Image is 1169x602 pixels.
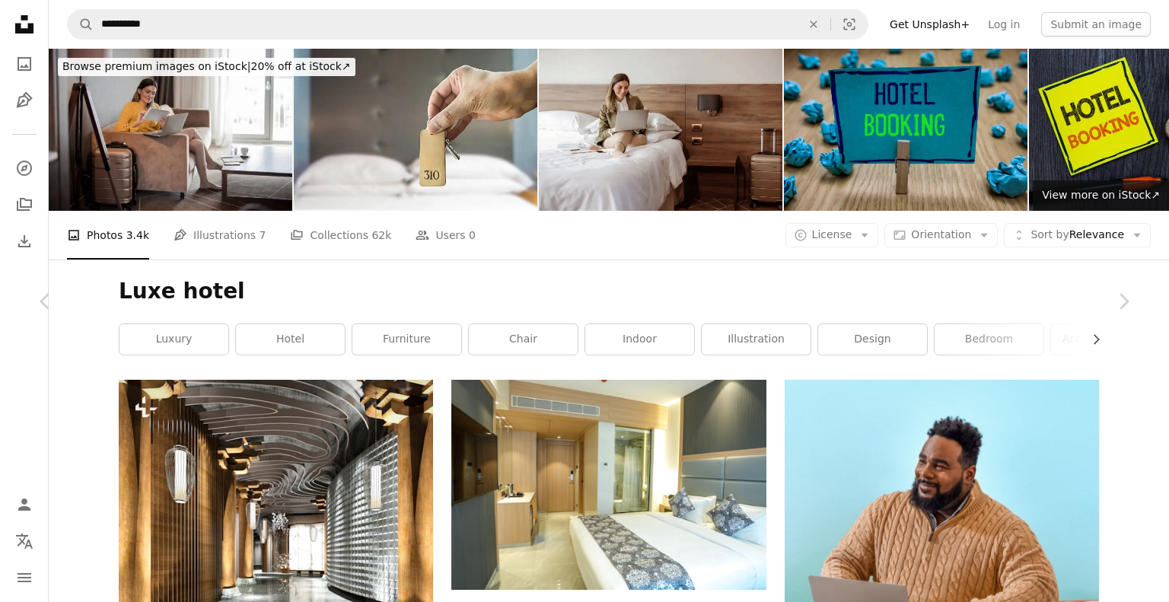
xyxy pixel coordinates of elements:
a: Browse premium images on iStock|20% off at iStock↗ [49,49,365,85]
a: Users 0 [416,211,476,260]
a: Illustrations [9,85,40,116]
a: luxury [119,324,228,355]
a: hotel [236,324,345,355]
a: Collections [9,190,40,220]
img: Corporate Glamour: Businesswoman in a Luxe Hotel Setting [49,49,292,211]
a: A modern hotel room with a bed and bathroom. [451,477,766,491]
a: Photos [9,49,40,79]
a: Get Unsplash+ [881,12,979,37]
a: Log in [979,12,1029,37]
span: Browse premium images on iStock | [62,60,250,72]
img: Corporate Glamour: Businesswoman in a Luxe Hotel Setting [539,49,782,211]
a: Collections 62k [290,211,391,260]
a: Illustrations 7 [174,211,266,260]
a: chair [469,324,578,355]
a: indoor [585,324,694,355]
a: design [818,324,927,355]
button: Language [9,526,40,556]
button: Sort byRelevance [1004,223,1151,247]
img: A modern hotel room with a bed and bathroom. [451,380,766,589]
a: Next [1078,228,1169,374]
span: 0 [469,227,476,244]
span: View more on iStock ↗ [1042,189,1160,201]
button: Search Unsplash [68,10,94,39]
img: get a suite in the luxe hotel [294,49,537,211]
a: accommodation [1051,324,1160,355]
a: Explore [9,153,40,183]
a: 3d render of luxury hotel reception hall [119,530,433,543]
img: Handwriting text writing Hotel Booking. Concept meaning Online Reservations Presidential Suite De... [784,49,1027,211]
a: Download History [9,226,40,256]
a: furniture [352,324,461,355]
button: Submit an image [1041,12,1151,37]
button: Orientation [884,223,998,247]
span: License [812,228,852,240]
button: License [785,223,879,247]
a: illustration [702,324,811,355]
span: 20% off at iStock ↗ [62,60,351,72]
button: Visual search [831,10,868,39]
span: Orientation [911,228,971,240]
h1: Luxe hotel [119,278,1099,305]
button: Menu [9,562,40,593]
a: View more on iStock↗ [1033,180,1169,211]
form: Find visuals sitewide [67,9,868,40]
span: Relevance [1030,228,1124,243]
span: 62k [371,227,391,244]
button: Clear [797,10,830,39]
a: Log in / Sign up [9,489,40,520]
span: 7 [260,227,266,244]
a: bedroom [935,324,1043,355]
span: Sort by [1030,228,1069,240]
